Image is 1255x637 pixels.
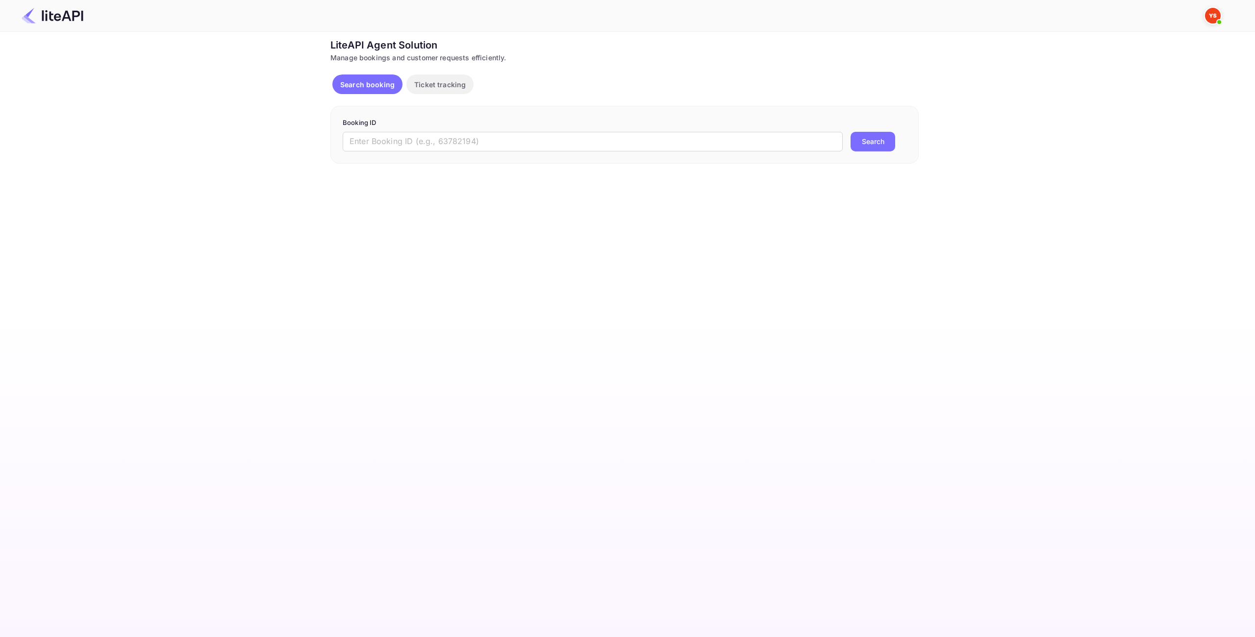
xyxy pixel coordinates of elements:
[330,52,919,63] div: Manage bookings and customer requests efficiently.
[1205,8,1221,24] img: Yandex Support
[414,79,466,90] p: Ticket tracking
[343,132,843,151] input: Enter Booking ID (e.g., 63782194)
[851,132,895,151] button: Search
[22,8,83,24] img: LiteAPI Logo
[330,38,919,52] div: LiteAPI Agent Solution
[340,79,395,90] p: Search booking
[343,118,906,128] p: Booking ID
